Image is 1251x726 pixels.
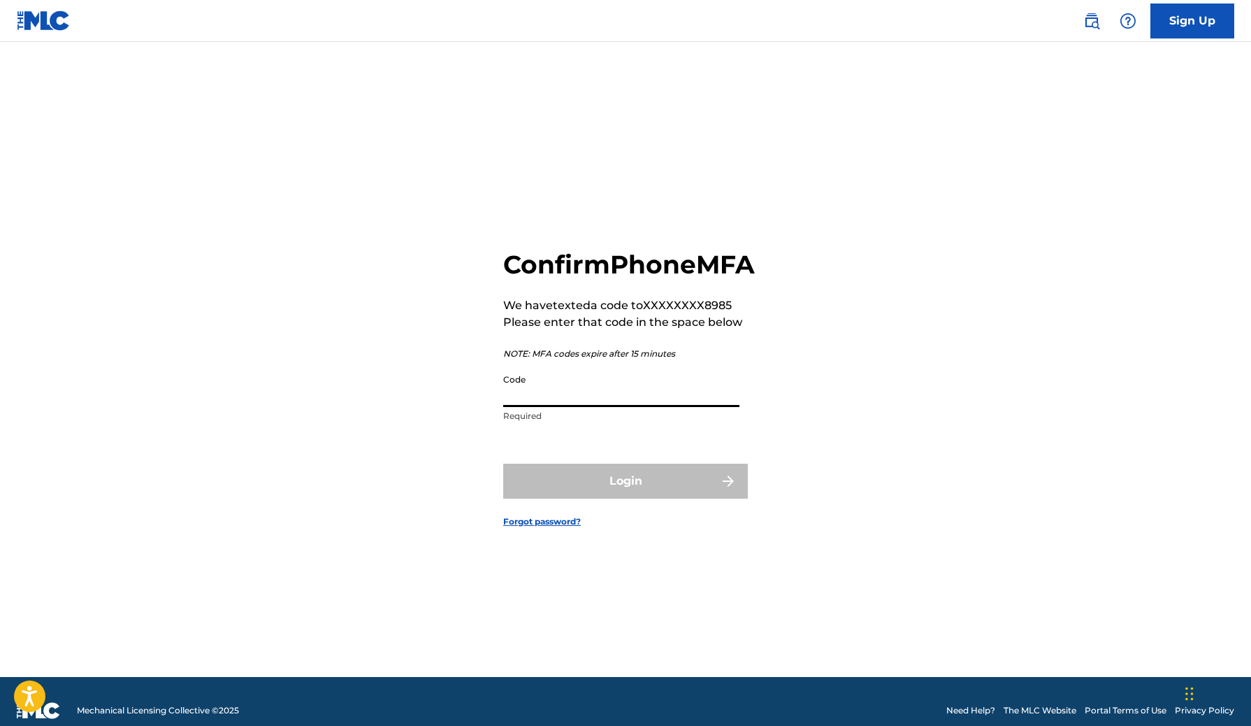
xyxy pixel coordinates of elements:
[1004,704,1076,717] a: The MLC Website
[77,704,239,717] span: Mechanical Licensing Collective © 2025
[1181,659,1251,726] iframe: Chat Widget
[503,348,755,360] p: NOTE: MFA codes expire after 15 minutes
[503,410,739,422] p: Required
[946,704,995,717] a: Need Help?
[17,10,71,31] img: MLC Logo
[1175,704,1234,717] a: Privacy Policy
[1083,13,1100,29] img: search
[1078,7,1106,35] a: Public Search
[1185,673,1194,715] div: Drag
[17,702,60,719] img: logo
[503,249,755,280] h2: Confirm Phone MFA
[1150,3,1234,38] a: Sign Up
[503,297,755,314] p: We have texted a code to XXXXXXXX8985
[1120,13,1136,29] img: help
[1085,704,1166,717] a: Portal Terms of Use
[503,515,581,528] a: Forgot password?
[503,314,755,331] p: Please enter that code in the space below
[1114,7,1142,35] div: Help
